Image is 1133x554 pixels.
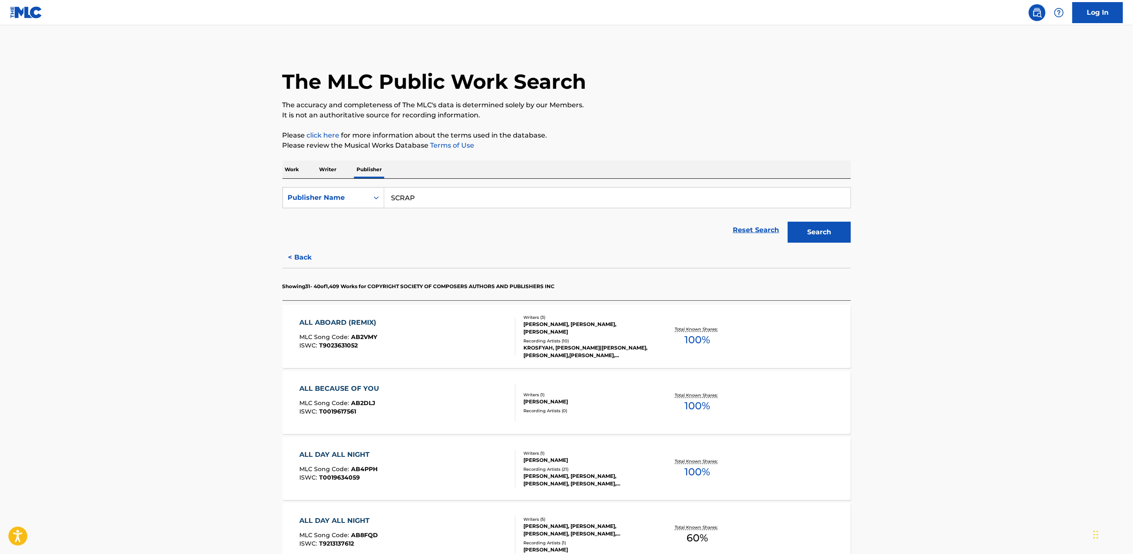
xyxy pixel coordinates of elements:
h1: The MLC Public Work Search [283,69,586,94]
div: Recording Artists ( 21 ) [523,466,650,472]
span: 60 % [687,530,708,546]
p: It is not an authoritative source for recording information. [283,110,851,120]
div: [PERSON_NAME] [523,546,650,554]
a: Public Search [1029,4,1046,21]
p: Writer [317,161,339,178]
div: Recording Artists ( 10 ) [523,338,650,344]
span: AB2VMY [351,333,377,341]
span: 100 % [685,332,710,347]
span: ISWC : [299,342,319,349]
div: ALL ABOARD (REMIX) [299,318,380,328]
div: Recording Artists ( 0 ) [523,408,650,414]
div: Writers ( 1 ) [523,392,650,398]
div: Help [1051,4,1067,21]
p: Please review the Musical Works Database [283,140,851,151]
img: MLC Logo [10,6,42,19]
span: T9213137612 [319,540,354,547]
p: Total Known Shares: [675,524,720,530]
p: Please for more information about the terms used in the database. [283,130,851,140]
button: Search [788,222,851,243]
p: Total Known Shares: [675,326,720,332]
div: [PERSON_NAME] [523,456,650,464]
p: Publisher [354,161,385,178]
span: MLC Song Code : [299,333,351,341]
div: Publisher Name [288,193,364,203]
a: click here [307,131,340,139]
p: The accuracy and completeness of The MLC's data is determined solely by our Members. [283,100,851,110]
a: ALL ABOARD (REMIX)MLC Song Code:AB2VMYISWC:T9023631052Writers (3)[PERSON_NAME], [PERSON_NAME], [P... [283,305,851,368]
div: ALL DAY ALL NIGHT [299,450,378,460]
div: Drag [1093,522,1099,547]
span: AB2DLJ [351,399,375,407]
span: ISWC : [299,540,319,547]
iframe: Chat Widget [1091,514,1133,554]
div: KROSFYAH, [PERSON_NAME]|[PERSON_NAME], [PERSON_NAME],[PERSON_NAME], [PERSON_NAME] & [PERSON_NAME]... [523,344,650,359]
span: MLC Song Code : [299,465,351,473]
form: Search Form [283,187,851,247]
a: Terms of Use [429,141,475,149]
img: help [1054,8,1064,18]
span: AB4PPH [351,465,378,473]
div: Writers ( 3 ) [523,314,650,321]
p: Work [283,161,302,178]
a: ALL DAY ALL NIGHTMLC Song Code:AB4PPHISWC:T0019634059Writers (1)[PERSON_NAME]Recording Artists (2... [283,437,851,500]
span: AB8FQD [351,531,378,539]
span: 100 % [685,464,710,480]
span: MLC Song Code : [299,531,351,539]
a: Reset Search [729,221,784,239]
span: ISWC : [299,408,319,415]
div: Writers ( 1 ) [523,450,650,456]
div: [PERSON_NAME], [PERSON_NAME], [PERSON_NAME], [PERSON_NAME], [PERSON_NAME] [523,472,650,488]
div: Writers ( 5 ) [523,516,650,522]
img: search [1032,8,1042,18]
a: Log In [1072,2,1123,23]
span: T0019634059 [319,474,360,481]
span: ISWC : [299,474,319,481]
span: MLC Song Code : [299,399,351,407]
button: < Back [283,247,333,268]
p: Total Known Shares: [675,458,720,464]
span: 100 % [685,398,710,414]
p: Total Known Shares: [675,392,720,398]
span: T9023631052 [319,342,358,349]
div: [PERSON_NAME] [523,398,650,406]
div: [PERSON_NAME], [PERSON_NAME], [PERSON_NAME], [PERSON_NAME], [PERSON_NAME] [523,522,650,538]
div: ALL DAY ALL NIGHT [299,516,378,526]
p: Showing 31 - 40 of 1,409 Works for COPYRIGHT SOCIETY OF COMPOSERS AUTHORS AND PUBLISHERS INC [283,283,555,290]
a: ALL BECAUSE OF YOUMLC Song Code:AB2DLJISWC:T0019617561Writers (1)[PERSON_NAME]Recording Artists (... [283,371,851,434]
div: Recording Artists ( 1 ) [523,540,650,546]
div: ALL BECAUSE OF YOU [299,384,383,394]
div: [PERSON_NAME], [PERSON_NAME], [PERSON_NAME] [523,321,650,336]
span: T0019617561 [319,408,356,415]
